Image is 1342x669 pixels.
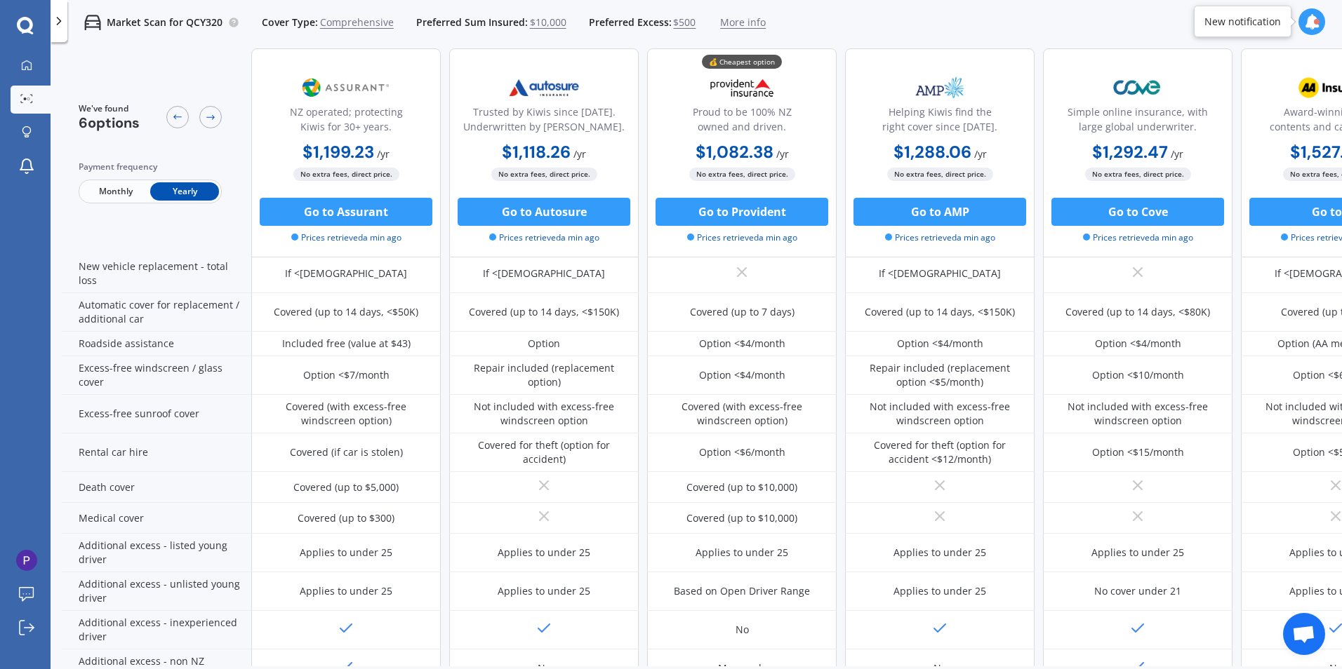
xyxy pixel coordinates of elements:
div: Covered for theft (option for accident) [460,438,628,466]
div: Applies to under 25 [1091,546,1184,560]
img: Assurant.png [300,70,392,105]
div: Excess-free sunroof cover [62,395,251,433]
span: Prices retrieved a min ago [885,231,995,244]
div: Based on Open Driver Range [674,584,810,598]
img: car.f15378c7a67c060ca3f3.svg [84,14,101,31]
div: Rental car hire [62,433,251,472]
div: Proud to be 100% NZ owned and driven. [659,104,825,140]
div: Covered (up to $300) [298,511,394,525]
b: $1,082.38 [696,141,773,163]
span: / yr [573,147,586,161]
div: Covered (up to 14 days, <$150K) [865,305,1015,319]
div: If <[DEMOGRAPHIC_DATA] [285,266,407,281]
div: Option <$7/month [303,368,390,382]
div: Covered (up to $10,000) [686,511,797,525]
div: Covered (up to 14 days, <$150K) [469,305,619,319]
div: Helping Kiwis find the right cover since [DATE]. [857,104,1023,140]
div: Additional excess - inexperienced driver [62,611,251,649]
div: No cover under 21 [1094,584,1181,598]
div: Applies to under 25 [300,584,392,598]
div: Option <$6/month [699,445,785,459]
span: 6 options [79,114,140,132]
div: New notification [1204,15,1281,29]
div: Additional excess - unlisted young driver [62,572,251,611]
div: Option <$4/month [897,337,983,351]
div: Option [528,337,560,351]
div: Excess-free windscreen / glass cover [62,356,251,395]
div: Roadside assistance [62,332,251,356]
div: Option <$15/month [1092,445,1184,459]
div: Additional excess - listed young driver [62,534,251,572]
a: Open chat [1283,613,1325,655]
span: No extra fees, direct price. [293,168,399,181]
div: Repair included (replacement option <$5/month) [856,361,1024,389]
span: Monthly [81,182,150,201]
div: Option <$4/month [1095,337,1181,351]
b: $1,118.26 [502,141,571,163]
div: If <[DEMOGRAPHIC_DATA] [879,266,1001,281]
span: / yr [776,147,789,161]
div: Not included with excess-free windscreen option [460,400,628,428]
button: Go to Assurant [260,198,432,226]
div: Included free (value at $43) [282,337,411,351]
span: No extra fees, direct price. [491,168,597,181]
span: More info [720,15,766,29]
div: Applies to under 25 [498,584,590,598]
div: Death cover [62,472,251,503]
div: Covered (up to $10,000) [686,480,797,494]
div: Covered (with excess-free windscreen option) [658,400,826,428]
div: Applies to under 25 [498,546,590,560]
div: Applies to under 25 [893,546,986,560]
div: Applies to under 25 [300,546,392,560]
div: New vehicle replacement - total loss [62,255,251,293]
div: No [736,623,749,637]
div: Covered (with excess-free windscreen option) [262,400,430,428]
p: Market Scan for QCY320 [107,15,222,29]
span: Comprehensive [320,15,394,29]
button: Go to Autosure [458,198,630,226]
div: Repair included (replacement option) [460,361,628,389]
img: Cove.webp [1091,70,1184,105]
span: / yr [1171,147,1183,161]
b: $1,199.23 [303,141,374,163]
div: If <[DEMOGRAPHIC_DATA] [483,266,605,281]
div: Simple online insurance, with large global underwriter. [1055,104,1221,140]
div: Medical cover [62,503,251,534]
div: Payment frequency [79,160,222,174]
div: Trusted by Kiwis since [DATE]. Underwritten by [PERSON_NAME]. [461,104,627,140]
img: Autosure.webp [498,70,590,105]
span: No extra fees, direct price. [887,168,993,181]
div: Automatic cover for replacement / additional car [62,293,251,332]
div: Applies to under 25 [696,546,788,560]
b: $1,292.47 [1092,141,1168,163]
span: Preferred Excess: [589,15,672,29]
div: Not included with excess-free windscreen option [856,400,1024,428]
button: Go to AMP [853,198,1026,226]
div: Covered (up to 14 days, <$50K) [274,305,418,319]
span: Prices retrieved a min ago [1083,231,1193,244]
img: ACg8ocI82VbMzKQ7AJrnbTjfeqqi-Zx_zTmnfxPTDtr0K1-6-vrGnA=s96-c [16,550,37,571]
div: 💰 Cheapest option [702,55,782,69]
button: Go to Provident [656,198,828,226]
div: Option <$4/month [699,368,785,382]
div: Covered for theft (option for accident <$12/month) [856,438,1024,466]
span: No extra fees, direct price. [1085,168,1191,181]
button: Go to Cove [1051,198,1224,226]
div: NZ operated; protecting Kiwis for 30+ years. [263,104,429,140]
div: Covered (up to 14 days, <$80K) [1065,305,1210,319]
div: Covered (up to 7 days) [690,305,795,319]
span: Prices retrieved a min ago [291,231,401,244]
span: Prices retrieved a min ago [687,231,797,244]
div: Option <$4/month [699,337,785,351]
span: Prices retrieved a min ago [489,231,599,244]
span: We've found [79,102,140,115]
span: Preferred Sum Insured: [416,15,528,29]
span: Cover Type: [262,15,318,29]
span: Yearly [150,182,219,201]
div: Covered (up to $5,000) [293,480,399,494]
div: Covered (if car is stolen) [290,445,403,459]
img: Provident.png [696,70,788,105]
b: $1,288.06 [893,141,971,163]
div: Not included with excess-free windscreen option [1054,400,1222,428]
img: AMP.webp [893,70,986,105]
